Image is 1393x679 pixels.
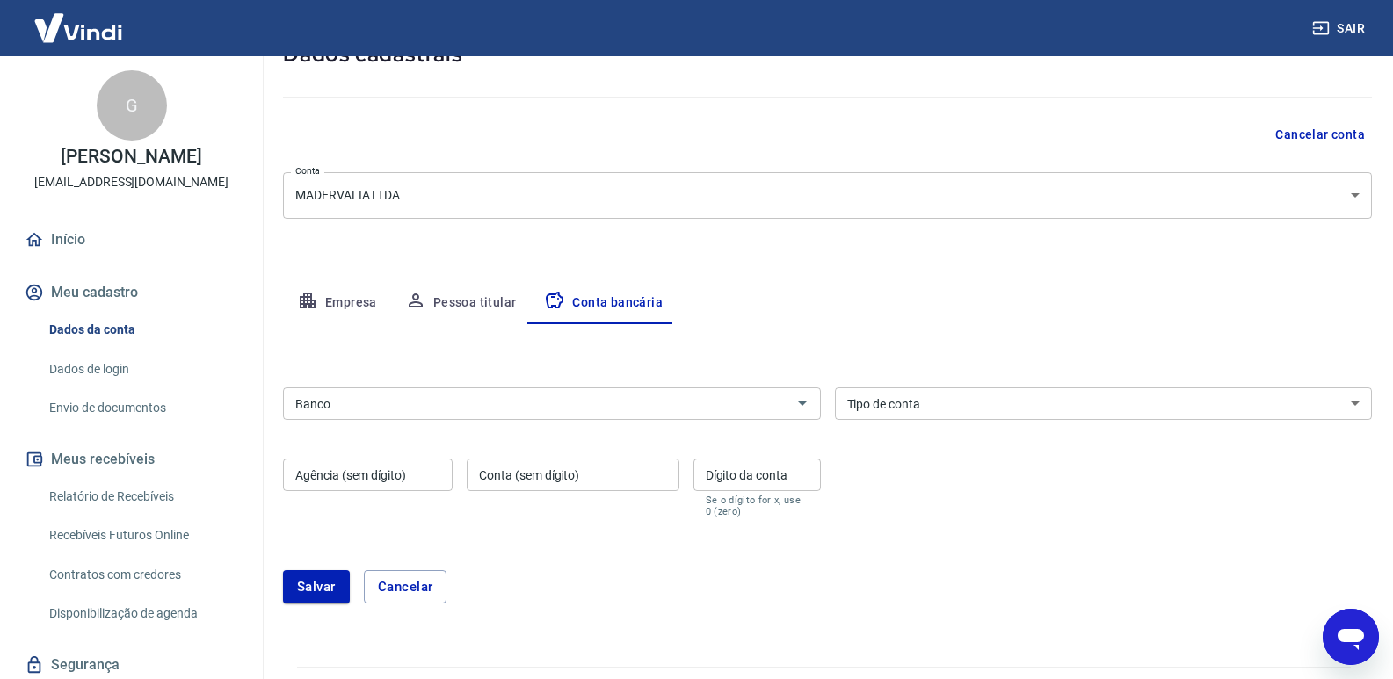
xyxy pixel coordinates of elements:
button: Abrir [790,391,815,415]
button: Cancelar conta [1268,119,1372,151]
a: Relatório de Recebíveis [42,479,242,515]
button: Cancelar [364,570,447,603]
button: Salvar [283,570,350,603]
button: Meus recebíveis [21,440,242,479]
iframe: Botão para abrir a janela de mensagens [1323,609,1379,665]
p: [PERSON_NAME] [61,148,201,166]
a: Dados de login [42,351,242,387]
a: Início [21,220,242,259]
a: Contratos com credores [42,557,242,593]
a: Envio de documentos [42,390,242,426]
div: G [97,70,167,141]
button: Sair [1309,12,1372,45]
p: Se o dígito for x, use 0 (zero) [706,495,809,517]
a: Disponibilização de agenda [42,596,242,632]
button: Conta bancária [530,282,677,324]
label: Conta [295,164,320,177]
button: Meu cadastro [21,273,242,312]
button: Empresa [283,282,391,324]
a: Dados da conta [42,312,242,348]
a: Recebíveis Futuros Online [42,517,242,553]
p: [EMAIL_ADDRESS][DOMAIN_NAME] [34,173,229,191]
button: Pessoa titular [391,282,531,324]
img: Vindi [21,1,135,54]
div: MADERVALIA LTDA [283,172,1372,219]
